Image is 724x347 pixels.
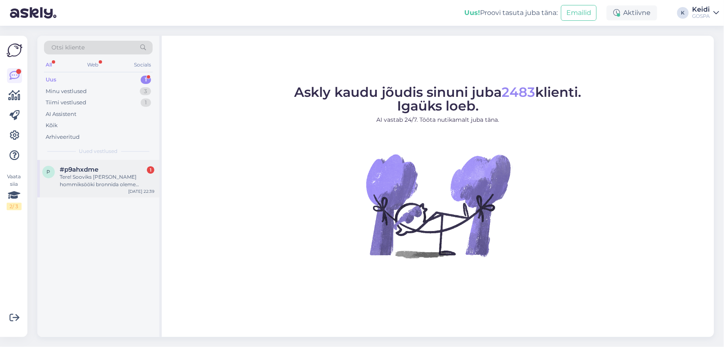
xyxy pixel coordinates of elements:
[46,98,86,107] div: Tiimi vestlused
[46,76,56,84] div: Uus
[79,148,118,155] span: Uued vestlused
[46,87,87,96] div: Minu vestlused
[7,42,22,58] img: Askly Logo
[7,203,22,210] div: 2 / 3
[141,76,151,84] div: 1
[464,9,480,17] b: Uus!
[692,6,719,20] a: KeidiGOSPA
[295,116,582,124] p: AI vastab 24/7. Tööta nutikamalt juba täna.
[692,13,710,20] div: GOSPA
[561,5,597,21] button: Emailid
[141,98,151,107] div: 1
[86,59,100,70] div: Web
[607,5,657,20] div: Aktiivne
[692,6,710,13] div: Keidi
[677,7,689,19] div: K
[7,173,22,210] div: Vaata siia
[132,59,153,70] div: Socials
[502,84,536,100] span: 2483
[128,188,154,194] div: [DATE] 22:39
[46,133,80,141] div: Arhiveeritud
[44,59,54,70] div: All
[363,131,513,281] img: No Chat active
[147,166,154,174] div: 1
[60,173,154,188] div: Tere! Sooviks [PERSON_NAME] hommiksööki bronnida oleme väjaspool maja . Ja siis sooviksime massaazi
[47,169,51,175] span: p
[295,84,582,114] span: Askly kaudu jõudis sinuni juba klienti. Igaüks loeb.
[51,43,85,52] span: Otsi kliente
[60,166,98,173] span: #p9ahxdme
[464,8,558,18] div: Proovi tasuta juba täna:
[140,87,151,96] div: 3
[46,110,76,118] div: AI Assistent
[46,121,58,130] div: Kõik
